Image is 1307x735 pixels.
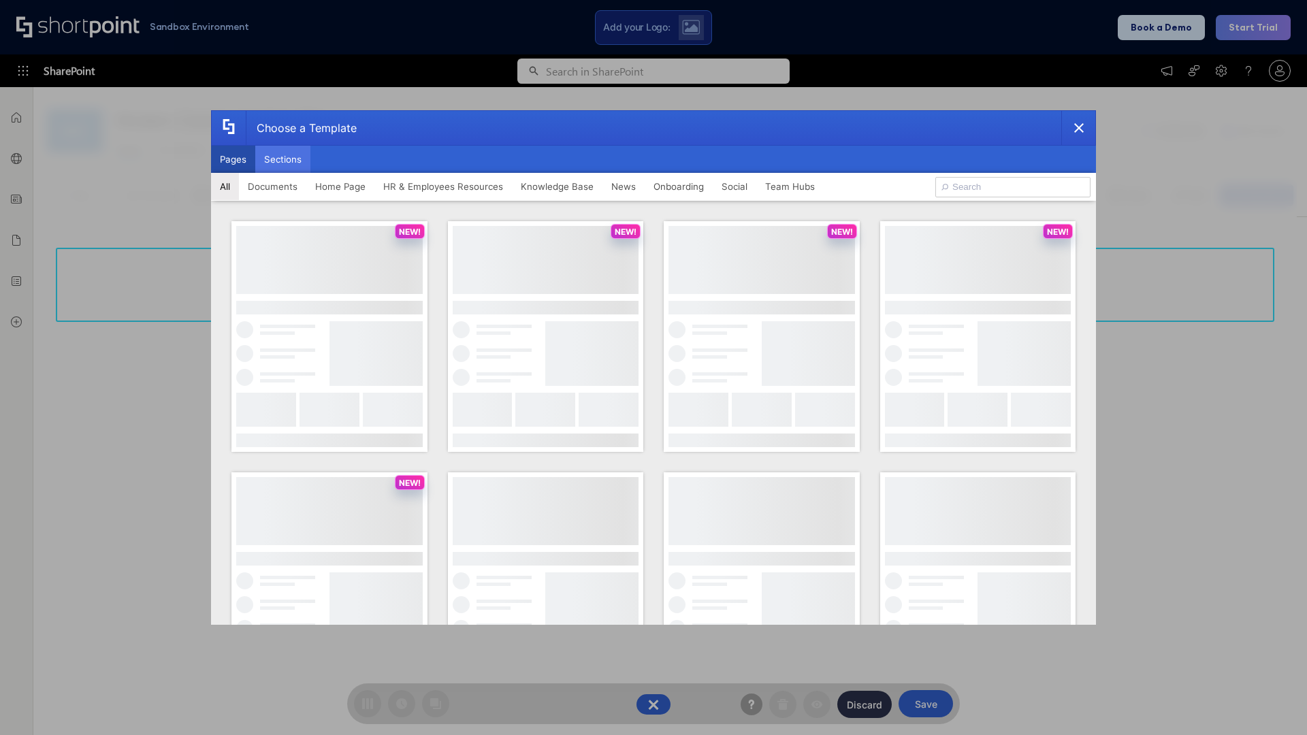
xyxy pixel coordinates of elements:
[935,177,1091,197] input: Search
[211,146,255,173] button: Pages
[399,478,421,488] p: NEW!
[615,227,636,237] p: NEW!
[306,173,374,200] button: Home Page
[713,173,756,200] button: Social
[756,173,824,200] button: Team Hubs
[1239,670,1307,735] iframe: Chat Widget
[399,227,421,237] p: NEW!
[239,173,306,200] button: Documents
[211,173,239,200] button: All
[645,173,713,200] button: Onboarding
[246,111,357,145] div: Choose a Template
[211,110,1096,625] div: template selector
[255,146,310,173] button: Sections
[374,173,512,200] button: HR & Employees Resources
[512,173,602,200] button: Knowledge Base
[1047,227,1069,237] p: NEW!
[602,173,645,200] button: News
[831,227,853,237] p: NEW!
